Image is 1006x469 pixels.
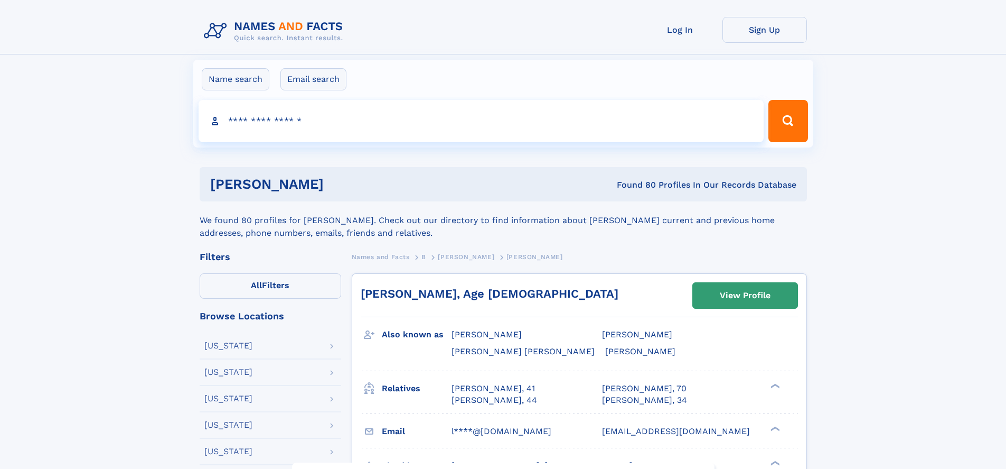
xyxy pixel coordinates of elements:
a: [PERSON_NAME], 41 [452,383,535,394]
button: Search Button [768,100,807,142]
span: [PERSON_NAME] [602,329,672,339]
div: [US_STATE] [204,447,252,456]
a: [PERSON_NAME], 44 [452,394,537,406]
span: [PERSON_NAME] [506,253,563,261]
div: We found 80 profiles for [PERSON_NAME]. Check out our directory to find information about [PERSON... [200,201,807,240]
h3: Also known as [382,326,452,344]
span: [PERSON_NAME] [605,346,675,356]
a: [PERSON_NAME], 70 [602,383,687,394]
div: Filters [200,252,341,262]
label: Email search [280,68,346,90]
div: Found 80 Profiles In Our Records Database [470,179,796,191]
span: [EMAIL_ADDRESS][DOMAIN_NAME] [602,426,750,436]
img: Logo Names and Facts [200,17,352,45]
label: Filters [200,273,341,299]
h3: Relatives [382,380,452,398]
a: [PERSON_NAME], 34 [602,394,687,406]
a: Sign Up [722,17,807,43]
span: [PERSON_NAME] [PERSON_NAME] [452,346,595,356]
div: ❯ [768,425,781,432]
a: Names and Facts [352,250,410,263]
input: search input [199,100,764,142]
div: [US_STATE] [204,342,252,350]
a: [PERSON_NAME], Age [DEMOGRAPHIC_DATA] [361,287,618,300]
h3: Email [382,422,452,440]
label: Name search [202,68,269,90]
div: Browse Locations [200,311,341,321]
div: ❯ [768,459,781,466]
h1: [PERSON_NAME] [210,178,471,191]
div: [US_STATE] [204,421,252,429]
a: B [421,250,426,263]
a: View Profile [693,283,797,308]
span: All [251,280,262,290]
div: View Profile [720,283,770,308]
div: ❯ [768,382,781,389]
span: [PERSON_NAME] [452,329,522,339]
div: [US_STATE] [204,394,252,403]
a: [PERSON_NAME] [438,250,494,263]
span: B [421,253,426,261]
span: [PERSON_NAME] [438,253,494,261]
div: [US_STATE] [204,368,252,376]
a: Log In [638,17,722,43]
